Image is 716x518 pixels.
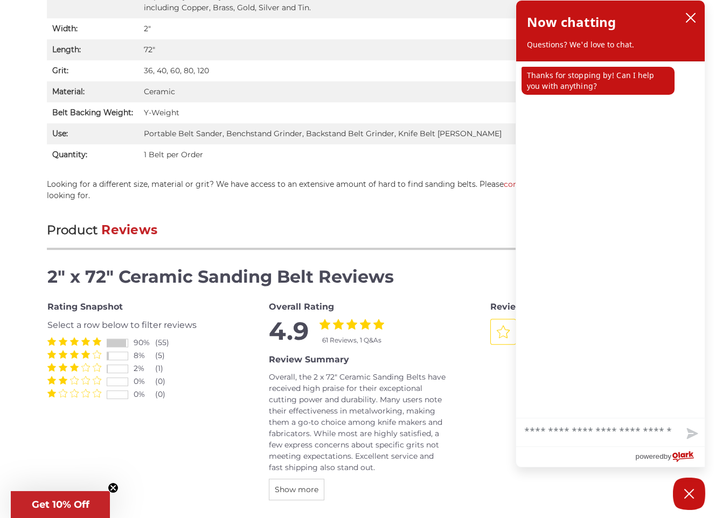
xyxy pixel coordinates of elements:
label: 3 Stars [70,363,79,372]
label: 4 Stars [81,337,90,346]
div: Review Summary [269,353,447,366]
label: 4 Stars [81,376,90,384]
label: 1 Star [47,389,56,397]
label: 4 Stars [81,350,90,359]
button: Close Chatbox [673,478,705,510]
td: 2″ [138,18,669,39]
label: 1 Star [47,350,56,359]
a: contact us [504,179,544,189]
div: 2% [134,363,155,374]
td: Portable Belt Sander, Benchstand Grinder, Backstand Belt Grinder, Knife Belt [PERSON_NAME] [138,123,669,144]
div: (5) [155,350,177,361]
div: 90% [134,337,155,348]
label: 2 Stars [59,337,67,346]
button: close chatbox [682,10,699,26]
a: Powered by Olark [635,447,705,467]
td: 1 Belt per Order [138,144,669,165]
span: , 1 Q&As [357,336,381,344]
label: 3 Stars [70,337,79,346]
td: Y-Weight [138,102,669,123]
label: 5 Stars [373,319,384,330]
h4: 2" x 72" Ceramic Sanding Belt Reviews [47,264,668,290]
span: Product [47,222,98,237]
label: 1 Star [47,376,56,384]
span: 4.9 [269,319,309,345]
label: 2 Stars [333,319,344,330]
p: Questions? We'd love to chat. [527,39,694,50]
span: Get 10% Off [32,499,89,510]
strong: Use: [52,129,68,138]
button: Send message [678,422,705,446]
span: by [664,450,671,463]
div: 0% [134,389,155,400]
label: 4 Stars [360,319,371,330]
div: (1) [155,363,177,374]
div: Get 10% OffClose teaser [11,491,110,518]
label: 1 Star [319,319,330,330]
strong: Width: [52,24,78,33]
label: 1 Star [47,363,56,372]
div: Overall, the 2 x 72" Ceramic Sanding Belts have received high praise for their exceptional cuttin... [269,372,447,473]
label: 3 Stars [70,350,79,359]
label: 5 Stars [93,389,101,397]
td: 36, 40, 60, 80, 120 [138,60,669,81]
div: Rating Snapshot [47,300,226,313]
label: 2 Stars [59,389,67,397]
strong: Quantity: [52,150,87,159]
strong: Material: [52,87,85,96]
label: 2 Stars [59,350,67,359]
td: Ceramic [138,81,669,102]
div: Select a row below to filter reviews [47,319,226,332]
label: 3 Stars [70,376,79,384]
strong: Belt Backing Weight: [52,108,133,117]
label: 3 Stars [70,389,79,397]
div: 8% [134,350,155,361]
label: 4 Stars [81,363,90,372]
span: Reviews [101,222,157,237]
label: 3 Stars [346,319,357,330]
strong: Grit: [52,66,68,75]
strong: Length: [52,45,81,54]
label: 1 Star [47,337,56,346]
label: 2 Stars [59,363,67,372]
div: 0% [134,376,155,387]
div: Review this Product [490,300,669,313]
h2: Now chatting [527,11,616,33]
div: chat [516,61,705,418]
span: powered [635,450,663,463]
span: Show more [275,485,318,494]
td: 72″ [138,39,669,60]
p: Thanks for stopping by! Can I help you with anything? [522,67,675,95]
label: 5 Stars [93,376,101,384]
label: 5 Stars [93,363,101,372]
div: (55) [155,337,177,348]
div: Overall Rating [269,300,447,313]
label: 5 Stars [93,337,101,346]
label: 5 Stars [93,350,101,359]
label: 2 Stars [59,376,67,384]
span: 61 Reviews [322,336,357,344]
button: Show more [269,479,324,500]
label: 4 Stars [81,389,90,397]
p: Looking for a different size, material or grit? We have access to an extensive amount of hard to ... [47,179,669,201]
div: (0) [155,389,177,400]
div: (0) [155,376,177,387]
button: Close teaser [108,482,119,493]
